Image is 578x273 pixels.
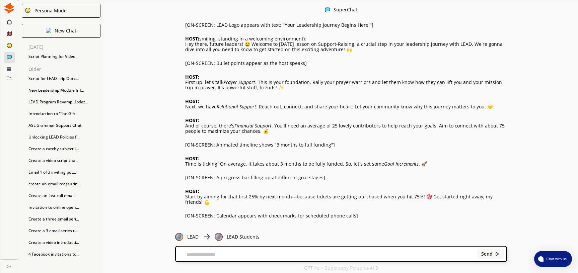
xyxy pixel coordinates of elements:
[28,44,104,50] p: [DATE]
[185,123,507,134] p: And of course, there's . You'll need an average of 25 lovely contributors to help reach your goal...
[4,3,15,14] img: Close
[25,226,104,236] div: Create a 3 email series t...
[495,252,500,256] img: Close
[185,161,507,167] p: Time is ticking! On average, it takes about 3 months to be fully funded. So, let's set some . 🚀
[25,156,104,166] div: Create a video script tha...
[185,80,507,90] p: First up, let's talk . This is your foundation. Rally your prayer warriors and let them know how ...
[185,213,507,218] p: [ON-SCREEN: Calendar appears with check marks for scheduled phone calls]
[223,79,255,85] em: Prayer Support
[55,28,76,33] p: New Chat
[217,103,256,110] em: Relational Support
[25,214,104,224] div: Create a three email seri...
[185,117,199,123] strong: HOST:
[185,142,507,148] p: [ON-SCREEN: Animated timeline shows "3 months to full funding"]
[215,233,223,241] img: Close
[25,52,104,62] div: Script Planning for Video
[227,234,260,240] p: LEAD Students
[25,179,104,189] div: create an email reassurin...
[203,233,211,241] img: Close
[304,265,378,271] p: GPT 4o + Supercopy Persona-AI 3
[384,161,419,167] em: Goal Increments
[25,144,104,154] div: Create a catchy subject l...
[7,264,11,268] img: Close
[25,85,104,95] div: New Leadership Module Inf...
[325,7,330,12] img: Close
[185,98,199,104] strong: HOST:
[1,260,18,271] a: Close
[185,61,507,66] p: [ON-SCREEN: Bullet points appear as the host speaks]
[25,132,104,142] div: Unlocking LEAD Policies f...
[234,122,272,129] em: Financial Support
[185,74,199,80] strong: HOST:
[25,97,104,107] div: LEAD Program Revamp Updat...
[185,22,507,28] p: [ON-SCREEN: LEAD Logo appears with text: "Your Leadership Journey Begins Here!"]
[185,175,507,180] p: [ON-SCREEN: A progress bar filling up at different goal stages]
[28,67,104,72] p: Older
[185,36,507,41] p: (smiling, standing in a welcoming environment):
[185,35,198,42] strong: HOST
[25,74,104,84] div: Script for LEAD Trip Outc...
[176,252,474,257] textarea: To enrich screen reader interactions, please activate Accessibility in Grammarly extension settings
[187,234,199,240] p: LEAD
[25,191,104,201] div: Create an last call email...
[185,194,507,205] p: Start by aiming for that first 25% by next month—because tickets are getting purchased when you h...
[25,249,104,259] div: 4 Facebook invitations to...
[25,109,104,119] div: Introduction to 'The Gift...
[25,202,104,212] div: Invitation to online open...
[185,188,199,194] strong: HOST:
[25,120,104,130] div: ASL Grammar Support Chat
[481,251,493,257] b: Send
[334,7,357,13] div: SuperChat
[25,7,31,13] img: Close
[185,41,507,52] p: Hey there, future leaders! 😄 Welcome to [DATE] lesson on Support-Raising, a crucial step in your ...
[32,8,67,13] div: Persona Mode
[25,167,104,177] div: Email 1 of 3 inviting pot...
[185,104,507,109] p: Next, we have . Reach out, connect, and share your heart. Let your community know why this journe...
[534,251,572,267] button: atlas-launcher
[25,238,104,248] div: Create a video introducti...
[175,233,183,241] img: Close
[544,256,568,262] span: Chat with us
[185,155,199,162] strong: HOST:
[46,28,51,33] img: Close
